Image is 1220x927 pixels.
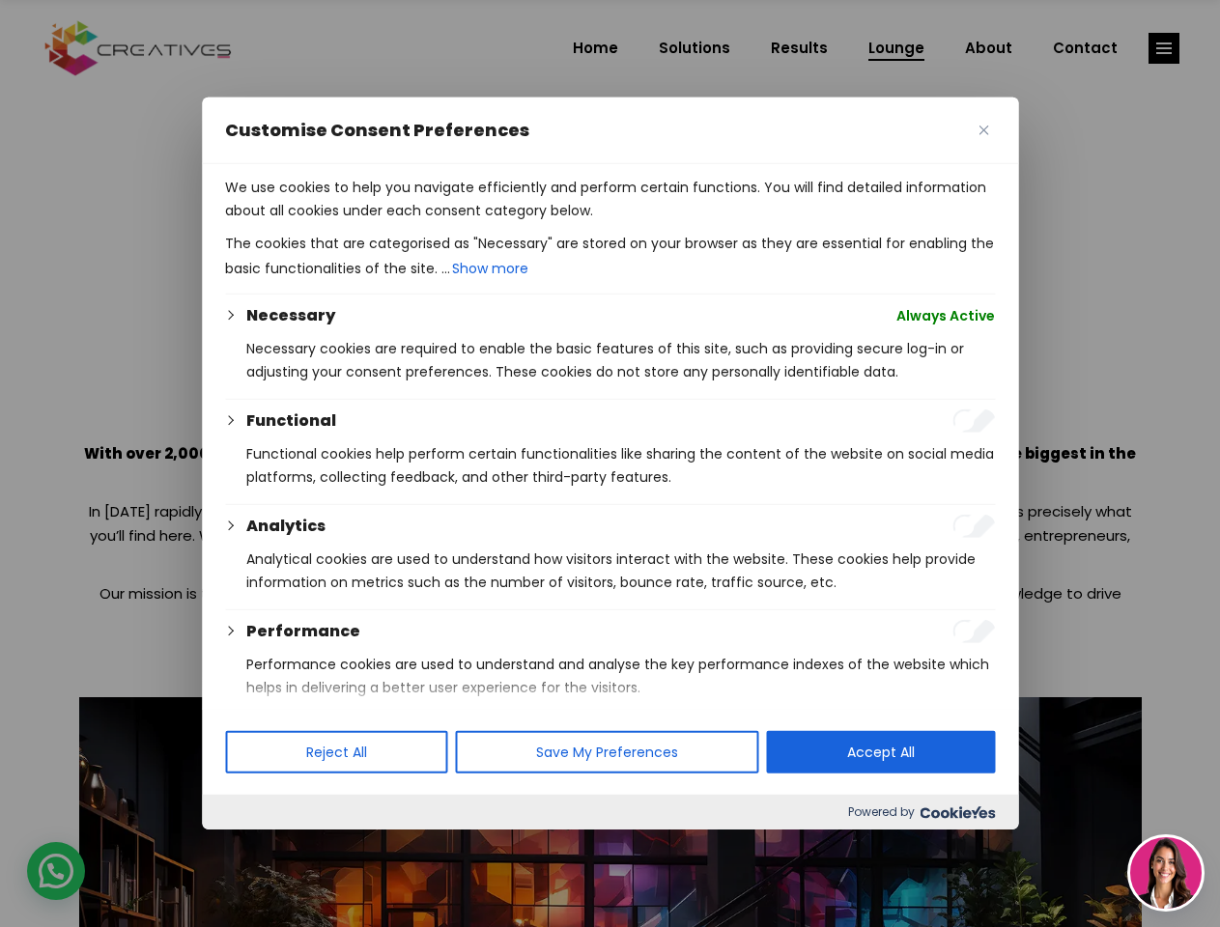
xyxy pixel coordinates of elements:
p: We use cookies to help you navigate efficiently and perform certain functions. You will find deta... [225,176,995,222]
img: Close [979,126,988,135]
p: Analytical cookies are used to understand how visitors interact with the website. These cookies h... [246,548,995,594]
p: Necessary cookies are required to enable the basic features of this site, such as providing secur... [246,337,995,383]
button: Performance [246,620,360,643]
img: agent [1130,837,1202,909]
button: Accept All [766,731,995,773]
button: Analytics [246,515,326,538]
div: Customise Consent Preferences [202,98,1018,829]
p: The cookies that are categorised as "Necessary" are stored on your browser as they are essential ... [225,232,995,282]
button: Close [972,119,995,142]
span: Always Active [896,304,995,327]
span: Customise Consent Preferences [225,119,529,142]
input: Enable Analytics [952,515,995,538]
button: Save My Preferences [455,731,758,773]
button: Functional [246,409,336,433]
input: Enable Performance [952,620,995,643]
button: Necessary [246,304,335,327]
p: Performance cookies are used to understand and analyse the key performance indexes of the website... [246,653,995,699]
button: Show more [450,255,530,282]
img: Cookieyes logo [920,806,995,819]
div: Powered by [202,795,1018,829]
button: Reject All [225,731,447,773]
p: Functional cookies help perform certain functionalities like sharing the content of the website o... [246,442,995,489]
input: Enable Functional [952,409,995,433]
